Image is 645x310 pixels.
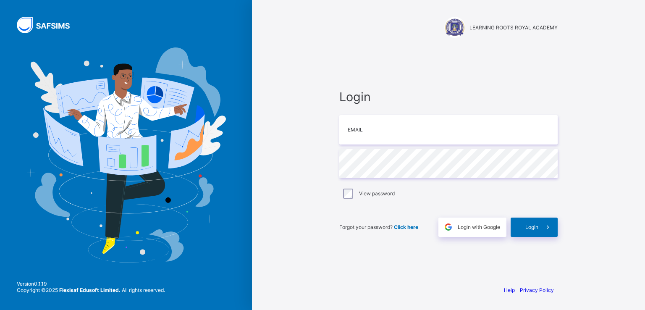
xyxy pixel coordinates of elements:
span: Login with Google [458,224,500,230]
img: Hero Image [26,47,226,263]
span: LEARNING ROOTS ROYAL ACADEMY [469,24,558,31]
img: google.396cfc9801f0270233282035f929180a.svg [443,222,453,232]
a: Help [504,287,515,293]
span: Forgot your password? [339,224,418,230]
a: Click here [394,224,418,230]
strong: Flexisaf Edusoft Limited. [59,287,121,293]
img: SAFSIMS Logo [17,17,80,33]
span: Login [525,224,538,230]
span: Version 0.1.19 [17,281,165,287]
span: Login [339,89,558,104]
a: Privacy Policy [520,287,554,293]
label: View password [359,190,395,197]
span: Copyright © 2025 All rights reserved. [17,287,165,293]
